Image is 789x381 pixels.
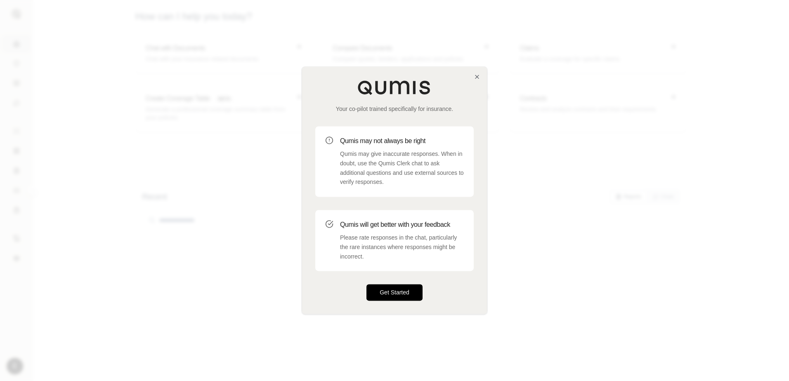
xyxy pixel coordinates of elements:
[366,285,423,301] button: Get Started
[340,149,464,187] p: Qumis may give inaccurate responses. When in doubt, use the Qumis Clerk chat to ask additional qu...
[340,220,464,230] h3: Qumis will get better with your feedback
[315,105,474,113] p: Your co-pilot trained specifically for insurance.
[357,80,432,95] img: Qumis Logo
[340,136,464,146] h3: Qumis may not always be right
[340,233,464,261] p: Please rate responses in the chat, particularly the rare instances where responses might be incor...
